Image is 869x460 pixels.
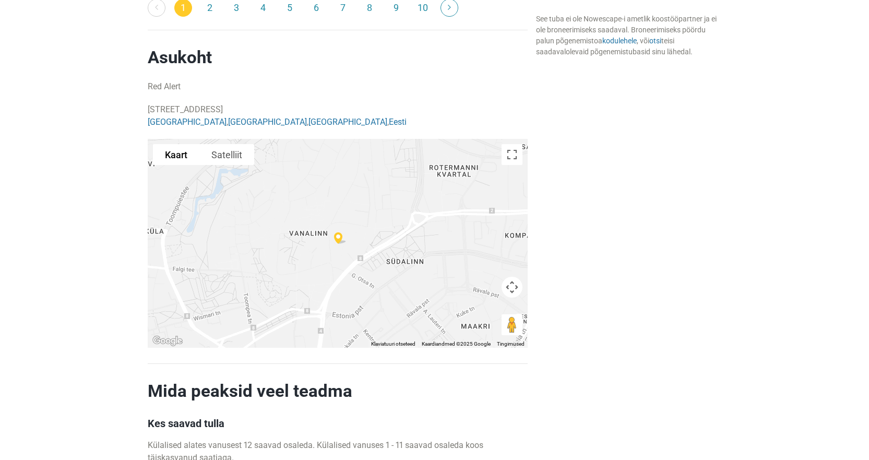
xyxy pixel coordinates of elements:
[148,47,528,68] h2: Asukoht
[389,117,407,127] a: Eesti
[148,417,528,430] h3: Kes saavad tulla
[199,144,254,165] button: Kuva satelliitpilt
[308,117,387,127] a: [GEOGRAPHIC_DATA]
[148,117,227,127] a: [GEOGRAPHIC_DATA]
[150,334,185,348] img: Google
[148,103,528,128] p: [STREET_ADDRESS] , , ,
[371,340,415,348] button: Klaviatuuri otseteed
[148,381,528,402] h2: Mida peaksid veel teadma
[153,144,199,165] button: Kuva tänavakaart
[422,341,491,347] span: Kaardiandmed ©2025 Google
[150,334,185,348] a: Google Mapsis selle piirkonna avamine (avaneb uues aknas)
[502,314,522,335] button: Tänavavaate avamiseks lohistage abimees kaardile
[602,37,637,45] a: kodulehele
[502,277,522,298] button: Kaardikaamera juhtnupud
[649,37,661,45] a: otsi
[536,14,722,57] div: See tuba ei ole Nowescape-i ametlik koostööpartner ja ei ole broneerimiseks saadaval. Broneerimis...
[148,80,528,93] p: Red Alert
[497,341,525,347] a: Tingimused (avaneb uuel vahekaardil)
[228,117,307,127] a: [GEOGRAPHIC_DATA]
[502,144,522,165] button: Vaheta täisekraani vaadet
